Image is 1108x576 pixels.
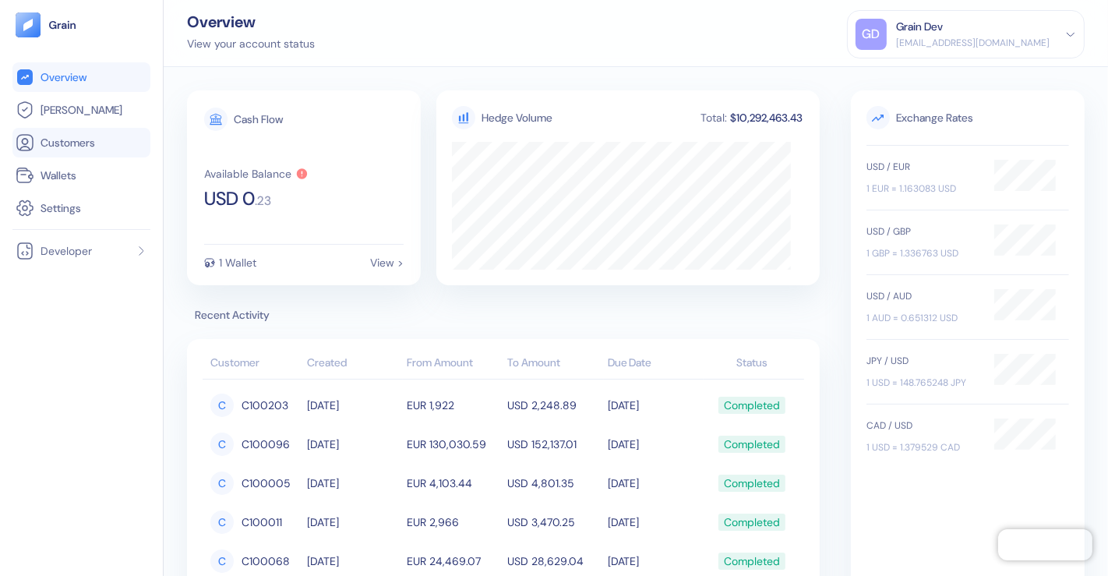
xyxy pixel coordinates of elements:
th: To Amount [503,348,604,380]
td: [DATE] [604,503,704,542]
span: Wallets [41,168,76,183]
div: JPY / USD [866,354,979,368]
div: C [210,433,234,456]
div: Hedge Volume [482,110,552,126]
td: USD 152,137.01 [503,425,604,464]
img: logo [48,19,77,30]
div: CAD / USD [866,419,979,433]
span: Settings [41,200,81,216]
div: Grain Dev [896,19,943,35]
a: Wallets [16,166,147,185]
div: 1 AUD = 0.651312 USD [866,311,979,325]
div: 1 USD = 1.379529 CAD [866,440,979,454]
span: Exchange Rates [866,106,1069,129]
span: USD 0 [204,189,255,208]
td: [DATE] [303,503,404,542]
div: C [210,394,234,417]
td: [DATE] [303,464,404,503]
span: C100011 [242,509,282,535]
span: C100005 [242,470,291,496]
div: C [210,472,234,495]
td: USD 3,470.25 [503,503,604,542]
div: Completed [724,470,780,496]
span: Customers [41,135,95,150]
div: Total: [699,112,729,123]
div: 1 EUR = 1.163083 USD [866,182,979,196]
a: Settings [16,199,147,217]
iframe: Chatra live chat [998,529,1092,560]
td: [DATE] [604,464,704,503]
span: Recent Activity [187,307,820,323]
span: C100068 [242,548,290,574]
span: C100096 [242,431,290,458]
th: Created [303,348,404,380]
a: Overview [16,68,147,87]
div: View > [370,257,404,268]
td: EUR 4,103.44 [403,464,503,503]
span: . 23 [255,195,271,207]
td: [DATE] [604,386,704,425]
td: EUR 2,966 [403,503,503,542]
span: [PERSON_NAME] [41,102,122,118]
span: Developer [41,243,92,259]
img: logo-tablet-V2.svg [16,12,41,37]
td: [DATE] [303,425,404,464]
span: C100203 [242,392,288,419]
td: EUR 130,030.59 [403,425,503,464]
td: [DATE] [604,425,704,464]
button: Available Balance [204,168,309,180]
td: USD 4,801.35 [503,464,604,503]
td: EUR 1,922 [403,386,503,425]
th: Customer [203,348,303,380]
div: 1 Wallet [219,257,256,268]
div: Completed [724,509,780,535]
div: USD / AUD [866,289,979,303]
td: [DATE] [303,386,404,425]
div: [EMAIL_ADDRESS][DOMAIN_NAME] [896,36,1050,50]
div: C [210,511,234,534]
a: [PERSON_NAME] [16,101,147,119]
div: $10,292,463.43 [729,112,804,123]
div: View your account status [187,36,315,52]
td: USD 2,248.89 [503,386,604,425]
th: From Amount [403,348,503,380]
div: Completed [724,548,780,574]
th: Due Date [604,348,704,380]
div: GD [856,19,887,50]
div: 1 GBP = 1.336763 USD [866,246,979,260]
div: USD / EUR [866,160,979,174]
div: C [210,549,234,573]
div: Overview [187,14,315,30]
div: Completed [724,431,780,458]
a: Customers [16,133,147,152]
div: Cash Flow [234,114,283,125]
div: USD / GBP [866,224,979,239]
div: Available Balance [204,168,291,179]
div: Status [707,355,796,371]
span: Overview [41,69,86,85]
div: Completed [724,392,780,419]
div: 1 USD = 148.765248 JPY [866,376,979,390]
